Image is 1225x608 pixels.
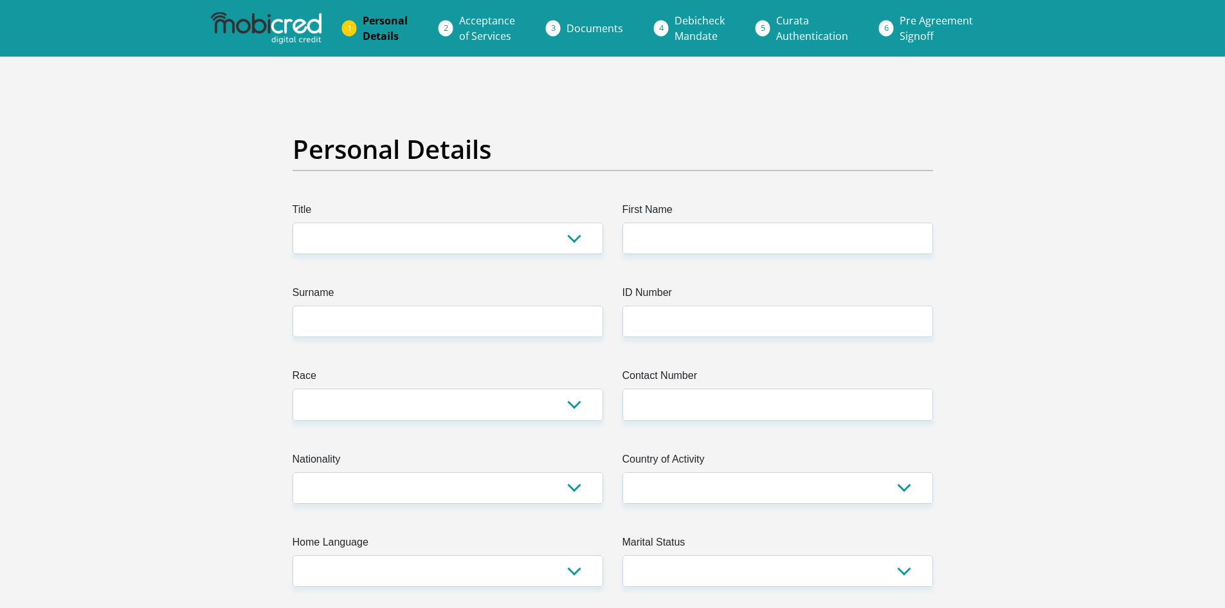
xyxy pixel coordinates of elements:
label: Contact Number [622,368,933,389]
label: Surname [293,285,603,306]
span: Acceptance of Services [459,14,515,43]
input: First Name [622,223,933,254]
a: Pre AgreementSignoff [889,8,983,49]
a: PersonalDetails [352,8,418,49]
label: Race [293,368,603,389]
span: Pre Agreement Signoff [900,14,973,43]
label: Country of Activity [622,452,933,472]
input: Contact Number [622,389,933,420]
span: Curata Authentication [776,14,848,43]
span: Documents [567,21,623,35]
input: ID Number [622,306,933,337]
a: CurataAuthentication [766,8,858,49]
span: Personal Details [363,14,408,43]
a: Acceptanceof Services [449,8,525,49]
label: ID Number [622,285,933,306]
a: DebicheckMandate [664,8,735,49]
h2: Personal Details [293,134,933,165]
a: Documents [556,15,633,41]
label: Nationality [293,452,603,472]
input: Surname [293,306,603,337]
span: Debicheck Mandate [675,14,725,43]
img: mobicred logo [211,12,322,44]
label: Title [293,202,603,223]
label: Home Language [293,535,603,555]
label: First Name [622,202,933,223]
label: Marital Status [622,535,933,555]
